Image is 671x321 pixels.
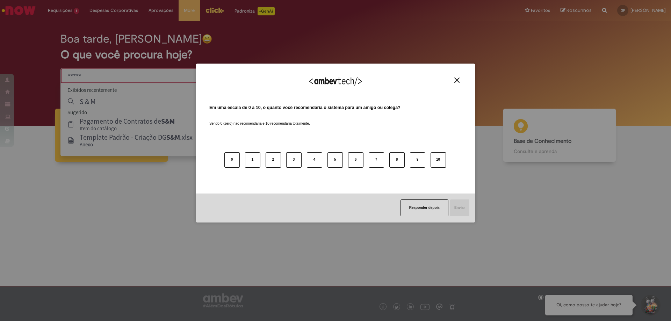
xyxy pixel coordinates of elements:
button: 5 [327,152,343,168]
button: 9 [410,152,425,168]
label: Sendo 0 (zero) não recomendaria e 10 recomendaria totalmente. [209,113,310,126]
img: Logo Ambevtech [309,77,362,86]
label: Em uma escala de 0 a 10, o quanto você recomendaria o sistema para um amigo ou colega? [209,104,401,111]
button: 4 [307,152,322,168]
button: 0 [224,152,240,168]
button: 10 [431,152,446,168]
button: Responder depois [401,199,448,216]
button: 7 [369,152,384,168]
img: Close [454,78,460,83]
button: 1 [245,152,260,168]
button: 2 [266,152,281,168]
button: 3 [286,152,302,168]
button: 8 [389,152,405,168]
button: 6 [348,152,363,168]
button: Close [452,77,462,83]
